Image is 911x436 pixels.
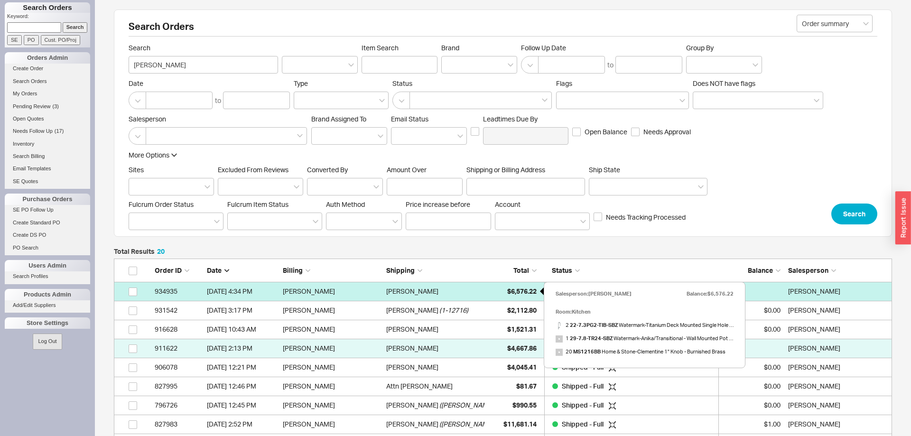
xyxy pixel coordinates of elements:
input: Flags [561,95,568,106]
span: Salesperson [129,115,307,123]
span: 1 Watermark - Anika/Transitional - Wall Mounted Pot Filler - SATIN BRONZE [556,332,734,345]
span: Balance [748,266,773,274]
div: Room: Kitchen [556,305,734,318]
div: [PERSON_NAME] [283,377,381,396]
input: Needs Tracking Processed [594,213,602,221]
div: 827983 [155,415,202,434]
button: Log Out [33,334,62,349]
span: $1,521.31 [507,325,537,333]
a: Pending Review(3) [5,102,90,111]
div: [PERSON_NAME] [386,339,438,358]
span: Billing [283,266,303,274]
div: $0.00 [724,358,781,377]
a: Create DS PO [5,230,90,240]
span: Fulcrum Order Status [129,200,194,208]
span: Account [495,200,521,208]
div: Salesperson [788,266,887,275]
svg: open menu [348,63,354,67]
div: More Options [129,150,169,160]
input: Open Balance [572,128,581,136]
span: Needs Follow Up [13,128,53,134]
span: Search [843,208,865,220]
img: 22-7.3PG2-TIB_agilj5 [556,322,563,329]
b: 22-7.3PG2-TIB-SBZ [570,322,618,328]
span: $4,667.86 [507,344,537,352]
span: Brand [441,44,459,52]
input: Fulcrum Item Status [232,216,239,227]
span: ( 1-12716 ) [439,301,468,320]
span: Search [129,44,278,52]
span: Auth Method [326,200,365,208]
h2: Search Orders [129,22,877,37]
button: More Options [129,150,177,160]
div: [PERSON_NAME] [283,282,381,301]
div: Amar Prashad [788,377,887,396]
span: Flags [556,79,572,87]
a: Search Profiles [5,271,90,281]
input: Ship State [594,181,601,192]
div: 2/21/24 12:45 PM [207,396,278,415]
a: 827995[DATE] 12:46 PM[PERSON_NAME]Attn [PERSON_NAME]$81.67Shipped - Full $0.00[PERSON_NAME] [114,377,892,396]
div: Balance: $6,576.22 [687,287,734,300]
div: 5/14/25 10:43 AM [207,320,278,339]
div: [PERSON_NAME] [283,301,381,320]
div: Billing [283,266,381,275]
input: Search [63,22,88,32]
span: Item Search [362,44,437,52]
input: Item Search [362,56,437,74]
div: Status [544,266,719,275]
div: Users Admin [5,260,90,271]
a: 934935[DATE] 4:34 PM[PERSON_NAME][PERSON_NAME]$6,576.22Quote [PERSON_NAME] [114,282,892,301]
span: Price increase before [406,200,491,209]
a: Inventory [5,139,90,149]
div: Products Admin [5,289,90,300]
div: 934935 [155,282,202,301]
input: Does NOT have flags [698,95,705,106]
span: $6,576.22 [507,287,537,295]
div: [PERSON_NAME] [386,396,438,415]
span: $81.67 [516,382,537,390]
input: Search [129,56,278,74]
svg: open menu [580,220,586,223]
span: Does NOT have flags [693,79,755,87]
input: Cust. PO/Proj [41,35,80,45]
svg: open menu [457,134,463,138]
div: 12/19/22 2:52 PM [207,415,278,434]
span: ( [PERSON_NAME] ERL Designs ) [439,396,534,415]
svg: open menu [294,185,299,189]
div: Total [489,266,537,275]
a: Search Orders [5,76,90,86]
span: Em ​ ail Status [391,115,428,123]
img: no_photo [556,349,563,356]
span: Shipped - Full [562,401,605,409]
div: Adina Golomb [788,339,887,358]
div: Miriam Abitbol [788,301,887,320]
input: Shipping or Billing Address [466,178,585,195]
p: Keyword: [7,13,90,22]
div: [PERSON_NAME] [283,320,381,339]
span: Follow Up Date [521,44,682,52]
div: Orders Admin [5,52,90,64]
span: Order ID [155,266,182,274]
span: Shipping or Billing Address [466,166,585,174]
div: to [215,96,221,105]
a: Search Billing [5,151,90,161]
b: 29-7.8-TR24-SBZ [570,335,613,342]
span: Group By [686,44,714,52]
span: Total [513,266,529,274]
a: Create Order [5,64,90,74]
span: Date [129,79,290,88]
a: Open Quotes [5,114,90,124]
a: My Orders [5,89,90,99]
a: 906078[DATE] 12:21 PM[PERSON_NAME][PERSON_NAME]$4,045.41Shipped - Full $0.00[PERSON_NAME] [114,358,892,377]
span: Leadtimes Due By [483,115,568,123]
input: Brand [446,59,453,70]
span: Shipping [386,266,415,274]
a: 796726[DATE] 12:45 PM[PERSON_NAME][PERSON_NAME]([PERSON_NAME] ERL Designs)$990.55Shipped - Full $... [114,396,892,415]
div: $0.00 [724,396,781,415]
span: ( [PERSON_NAME] ) [439,415,495,434]
h1: Search Orders [5,2,90,13]
div: Store Settings [5,317,90,329]
div: $0.00 [724,377,781,396]
span: Brand Assigned To [311,115,366,123]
